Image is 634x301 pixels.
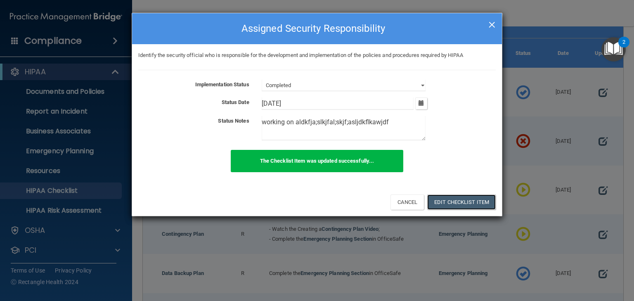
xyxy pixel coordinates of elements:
[488,15,496,32] span: ×
[260,158,374,164] b: The Checklist Item was updated successfully...
[622,42,625,53] div: 2
[601,37,626,62] button: Open Resource Center, 2 new notifications
[218,118,249,124] b: Status Notes
[427,194,496,210] button: Edit Checklist Item
[195,81,249,88] b: Implementation Status
[132,50,502,60] div: Identify the security official who is responsible for the development and implementation of the p...
[138,19,496,38] h4: Assigned Security Responsibility
[390,194,424,210] button: Cancel
[222,99,249,105] b: Status Date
